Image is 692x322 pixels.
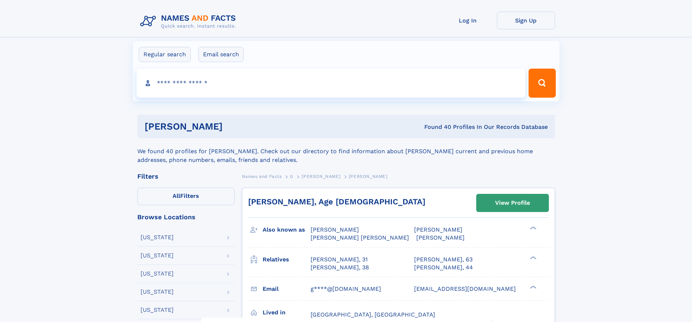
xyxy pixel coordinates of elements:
[145,122,324,131] h1: [PERSON_NAME]
[311,311,435,318] span: [GEOGRAPHIC_DATA], [GEOGRAPHIC_DATA]
[137,69,526,98] input: search input
[439,12,497,29] a: Log In
[528,226,537,231] div: ❯
[416,234,465,241] span: [PERSON_NAME]
[529,69,555,98] button: Search Button
[414,226,462,233] span: [PERSON_NAME]
[263,283,311,295] h3: Email
[137,214,235,220] div: Browse Locations
[497,12,555,29] a: Sign Up
[290,174,294,179] span: G
[141,253,174,258] div: [US_STATE]
[528,285,537,289] div: ❯
[349,174,388,179] span: [PERSON_NAME]
[141,271,174,277] div: [US_STATE]
[137,138,555,164] div: We found 40 profiles for [PERSON_NAME]. Check out our directory to find information about [PERSON...
[173,192,180,199] span: All
[477,194,549,212] a: View Profile
[137,173,235,180] div: Filters
[198,47,244,62] label: Email search
[528,255,537,260] div: ❯
[139,47,191,62] label: Regular search
[141,289,174,295] div: [US_STATE]
[137,188,235,205] label: Filters
[263,224,311,236] h3: Also known as
[302,174,340,179] span: [PERSON_NAME]
[290,172,294,181] a: G
[302,172,340,181] a: [PERSON_NAME]
[311,226,359,233] span: [PERSON_NAME]
[495,195,530,211] div: View Profile
[414,264,473,272] a: [PERSON_NAME], 44
[414,256,473,264] a: [PERSON_NAME], 63
[414,285,516,292] span: [EMAIL_ADDRESS][DOMAIN_NAME]
[263,253,311,266] h3: Relatives
[141,235,174,240] div: [US_STATE]
[141,307,174,313] div: [US_STATE]
[323,123,548,131] div: Found 40 Profiles In Our Records Database
[311,256,368,264] a: [PERSON_NAME], 31
[311,264,369,272] a: [PERSON_NAME], 38
[311,234,409,241] span: [PERSON_NAME] [PERSON_NAME]
[242,172,282,181] a: Names and Facts
[263,306,311,319] h3: Lived in
[248,197,425,206] a: [PERSON_NAME], Age [DEMOGRAPHIC_DATA]
[137,12,242,31] img: Logo Names and Facts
